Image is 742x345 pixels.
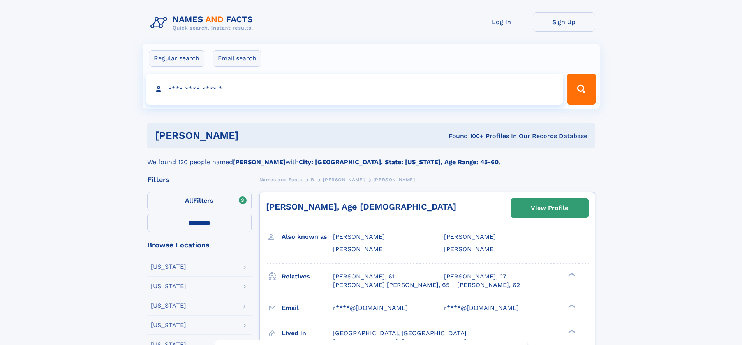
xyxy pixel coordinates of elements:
span: [PERSON_NAME] [444,245,496,253]
div: ❯ [566,272,576,277]
span: [PERSON_NAME] [374,177,415,182]
a: View Profile [511,199,588,217]
div: Filters [147,176,252,183]
span: [GEOGRAPHIC_DATA], [GEOGRAPHIC_DATA] [333,329,467,337]
button: Search Button [567,74,596,105]
span: [PERSON_NAME] [444,233,496,240]
b: City: [GEOGRAPHIC_DATA], State: [US_STATE], Age Range: 45-60 [299,158,499,166]
h3: Lived in [282,327,333,340]
div: [US_STATE] [151,264,186,270]
a: [PERSON_NAME] [PERSON_NAME], 65 [333,281,449,289]
h3: Email [282,301,333,315]
span: [PERSON_NAME] [333,233,385,240]
a: Log In [471,12,533,32]
label: Regular search [149,50,204,67]
div: [US_STATE] [151,303,186,309]
div: [US_STATE] [151,322,186,328]
a: [PERSON_NAME], 62 [457,281,520,289]
a: Sign Up [533,12,595,32]
input: search input [146,74,564,105]
b: [PERSON_NAME] [233,158,286,166]
span: All [185,197,193,204]
div: Browse Locations [147,242,252,249]
div: We found 120 people named with . [147,148,595,167]
a: Names and Facts [259,175,302,184]
label: Email search [213,50,261,67]
div: View Profile [531,199,568,217]
a: [PERSON_NAME], Age [DEMOGRAPHIC_DATA] [266,202,456,212]
a: [PERSON_NAME], 61 [333,272,395,281]
h1: [PERSON_NAME] [155,131,344,140]
span: [PERSON_NAME] [333,245,385,253]
h3: Also known as [282,230,333,243]
h3: Relatives [282,270,333,283]
div: Found 100+ Profiles In Our Records Database [344,132,587,140]
span: [PERSON_NAME] [323,177,365,182]
div: [US_STATE] [151,283,186,289]
div: ❯ [566,329,576,334]
div: ❯ [566,303,576,308]
label: Filters [147,192,252,210]
a: [PERSON_NAME], 27 [444,272,506,281]
a: B [311,175,314,184]
a: [PERSON_NAME] [323,175,365,184]
img: Logo Names and Facts [147,12,259,33]
span: B [311,177,314,182]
